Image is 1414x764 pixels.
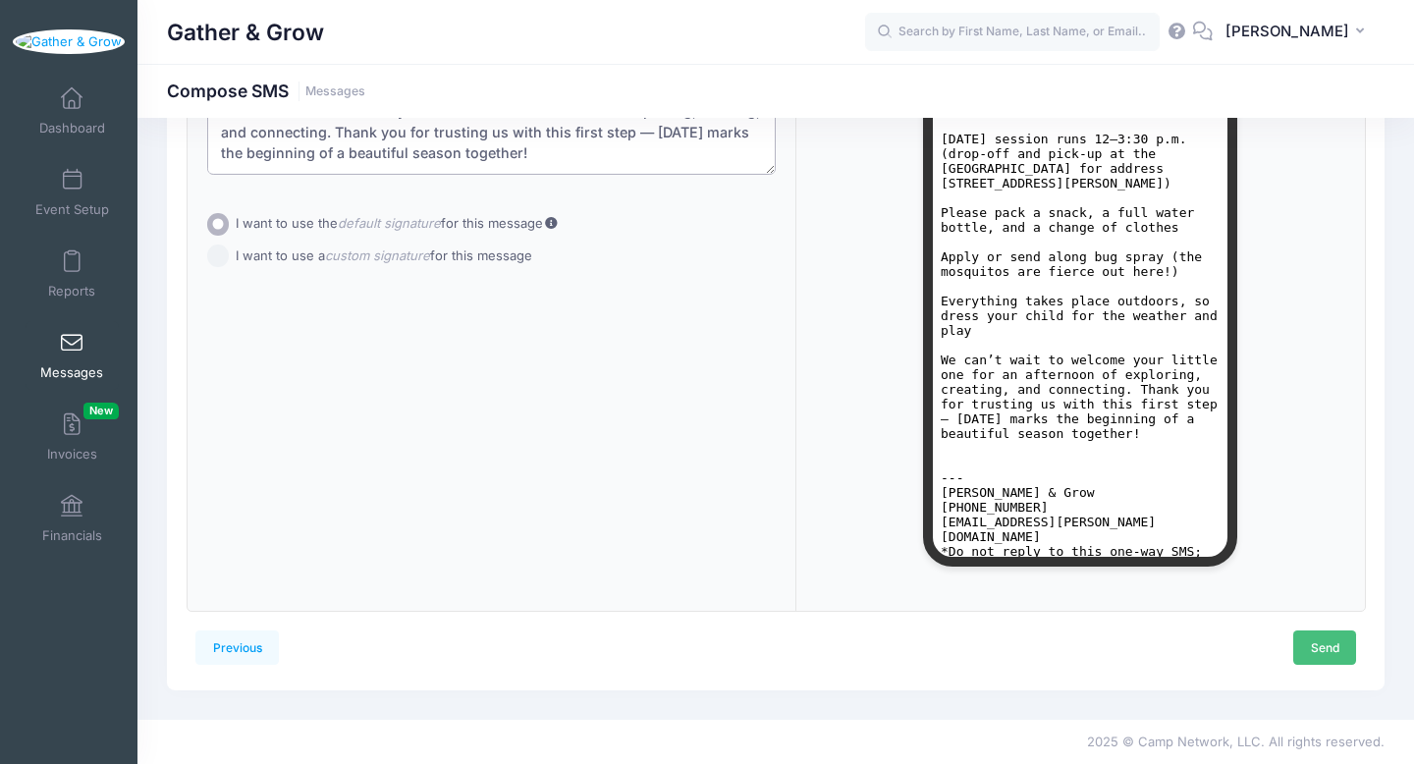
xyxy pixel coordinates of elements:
a: Previous [195,630,279,664]
h1: Gather & Grow [167,10,324,55]
input: Search by First Name, Last Name, or Email... [865,13,1160,52]
a: Financials [26,484,119,553]
a: Reports [26,240,119,308]
i: default signature [338,215,441,231]
span: Messages [40,364,103,381]
span: Event Setup [35,201,109,218]
a: Dashboard [26,77,119,145]
a: Event Setup [26,158,119,227]
button: [PERSON_NAME] [1213,10,1385,55]
label: I want to use a for this message [236,246,532,266]
span: Dashboard [39,120,105,136]
span: New [83,403,119,419]
img: Gather & Grow [13,29,125,55]
span: [PERSON_NAME] [1225,21,1349,42]
i: custom signature [325,247,430,263]
span: Invoices [47,446,97,463]
span: Financials [42,527,102,544]
h1: Compose SMS [167,81,365,101]
a: Messages [26,321,119,390]
a: Send [1293,630,1356,664]
span: Reports [48,283,95,300]
a: InvoicesNew [26,403,119,471]
label: I want to use the for this message [236,214,559,234]
a: Messages [305,84,365,99]
span: 2025 © Camp Network, LLC. All rights reserved. [1087,734,1385,749]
